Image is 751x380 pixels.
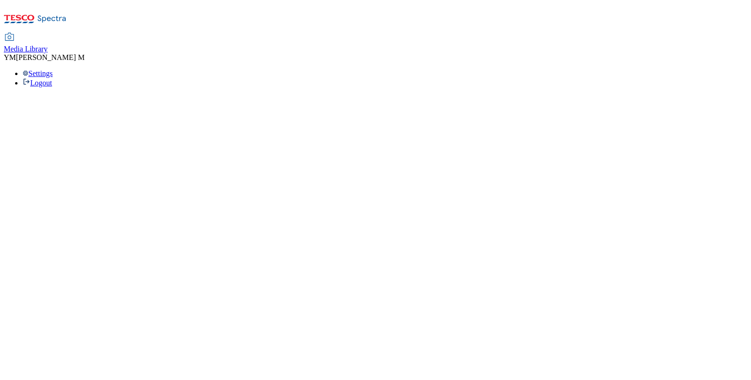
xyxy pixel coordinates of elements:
span: YM [4,53,16,61]
a: Settings [23,69,53,77]
a: Media Library [4,34,48,53]
span: Media Library [4,45,48,53]
span: [PERSON_NAME] M [16,53,85,61]
a: Logout [23,79,52,87]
